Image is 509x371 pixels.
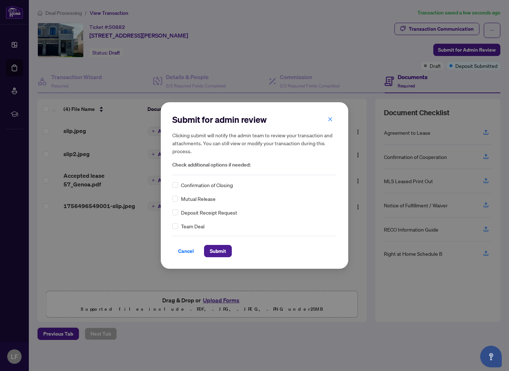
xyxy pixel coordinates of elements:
button: Submit [204,245,232,257]
h2: Submit for admin review [172,114,337,125]
button: Cancel [172,245,200,257]
span: Check additional options if needed: [172,161,337,169]
span: Mutual Release [181,195,216,203]
span: Confirmation of Closing [181,181,233,189]
span: close [328,117,333,122]
span: Submit [210,245,226,257]
span: Team Deal [181,222,204,230]
span: Deposit Receipt Request [181,208,237,216]
h5: Clicking submit will notify the admin team to review your transaction and attachments. You can st... [172,131,337,155]
button: Open asap [480,346,502,367]
span: Cancel [178,245,194,257]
